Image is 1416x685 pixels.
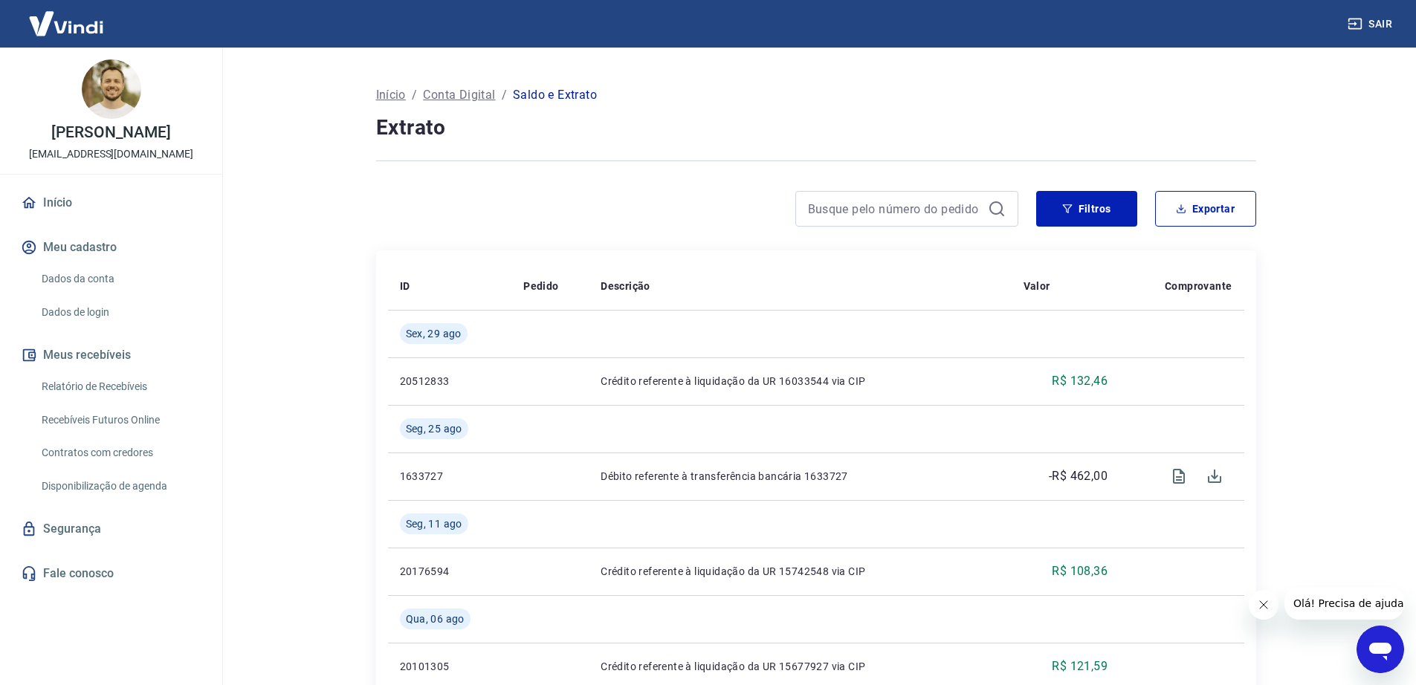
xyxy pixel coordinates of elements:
span: Olá! Precisa de ajuda? [9,10,125,22]
h4: Extrato [376,113,1256,143]
p: 1633727 [400,469,500,484]
p: Crédito referente à liquidação da UR 15677927 via CIP [601,659,1000,674]
p: 20512833 [400,374,500,389]
a: Dados de login [36,297,204,328]
button: Sair [1345,10,1398,38]
p: R$ 132,46 [1052,372,1108,390]
iframe: Fechar mensagem [1249,590,1278,620]
p: [PERSON_NAME] [51,125,170,140]
p: ID [400,279,410,293]
a: Segurança [18,513,204,545]
p: Crédito referente à liquidação da UR 16033544 via CIP [601,374,1000,389]
a: Recebíveis Futuros Online [36,405,204,435]
a: Dados da conta [36,264,204,294]
a: Fale conosco [18,557,204,590]
a: Relatório de Recebíveis [36,371,204,402]
button: Meus recebíveis [18,339,204,371]
a: Conta Digital [423,86,495,104]
p: Saldo e Extrato [513,86,597,104]
a: Início [18,186,204,219]
p: / [412,86,417,104]
a: Início [376,86,406,104]
p: -R$ 462,00 [1049,467,1108,485]
img: Vindi [18,1,114,46]
span: Visualizar [1161,458,1197,494]
span: Download [1197,458,1232,494]
p: R$ 108,36 [1052,562,1108,580]
a: Contratos com credores [36,438,204,468]
p: R$ 121,59 [1052,658,1108,675]
button: Filtros [1036,191,1137,227]
p: Valor [1024,279,1050,293]
a: Disponibilização de agenda [36,471,204,501]
span: Seg, 11 ago [406,516,462,531]
iframe: Mensagem da empresa [1284,587,1404,620]
span: Sex, 29 ago [406,326,462,341]
p: Comprovante [1165,279,1232,293]
span: Qua, 06 ago [406,611,465,626]
button: Exportar [1155,191,1256,227]
p: 20101305 [400,659,500,674]
iframe: Botão para abrir a janela de mensagens [1357,626,1404,673]
img: 789b5470-6d4f-4391-892b-84aa1573534e.jpeg [82,59,141,119]
p: Crédito referente à liquidação da UR 15742548 via CIP [601,564,1000,579]
p: 20176594 [400,564,500,579]
input: Busque pelo número do pedido [808,198,982,220]
button: Meu cadastro [18,231,204,264]
p: Descrição [601,279,650,293]
p: Pedido [523,279,558,293]
p: [EMAIL_ADDRESS][DOMAIN_NAME] [29,146,193,162]
p: Débito referente à transferência bancária 1633727 [601,469,1000,484]
p: / [502,86,507,104]
span: Seg, 25 ago [406,421,462,436]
